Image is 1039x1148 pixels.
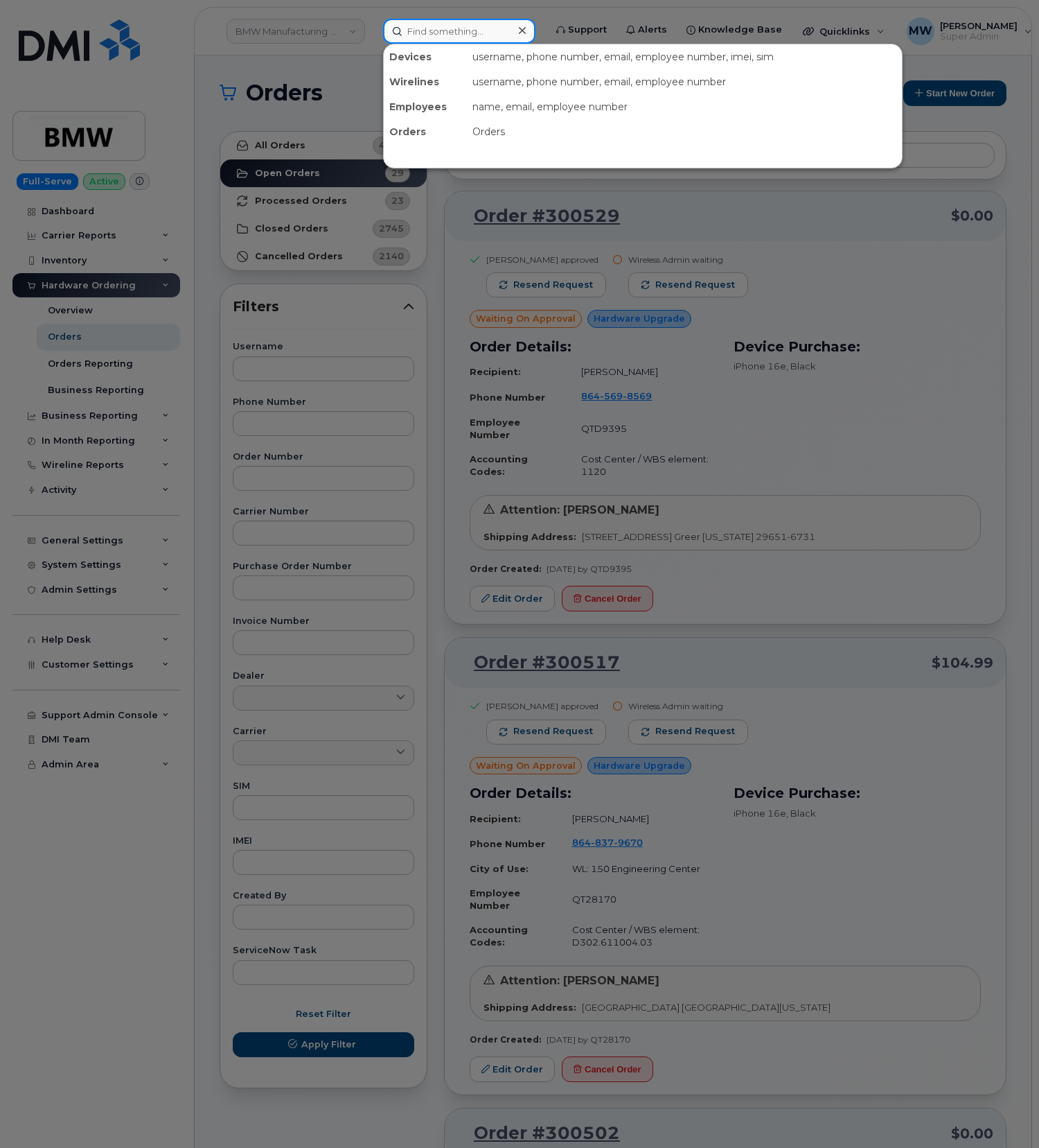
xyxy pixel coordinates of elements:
div: username, phone number, email, employee number, imei, sim [467,44,902,69]
div: Employees [384,94,467,119]
div: Orders [384,119,467,144]
iframe: Messenger Launcher [979,1088,1029,1138]
div: Wirelines [384,69,467,94]
div: Devices [384,44,467,69]
div: Orders [467,119,902,144]
div: name, email, employee number [467,94,902,119]
div: username, phone number, email, employee number [467,69,902,94]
